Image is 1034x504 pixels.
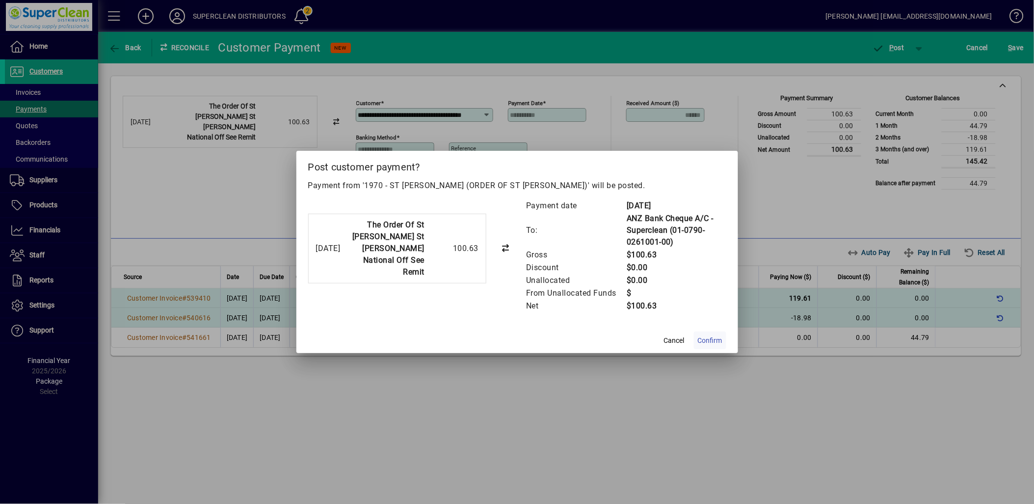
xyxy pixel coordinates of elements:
span: Cancel [664,336,685,346]
span: Confirm [698,336,722,346]
td: To: [526,212,626,249]
button: Confirm [694,332,726,349]
h2: Post customer payment? [296,151,738,179]
td: From Unallocated Funds [526,287,626,300]
td: Payment date [526,199,626,212]
td: Discount [526,261,626,274]
td: $0.00 [626,274,726,287]
td: Gross [526,249,626,261]
div: [DATE] [316,243,341,254]
td: Unallocated [526,274,626,287]
td: Net [526,300,626,312]
td: $ [626,287,726,300]
button: Cancel [659,332,690,349]
td: [DATE] [626,199,726,212]
td: $0.00 [626,261,726,274]
td: ANZ Bank Cheque A/C - Superclean (01-0790-0261001-00) [626,212,726,249]
strong: The Order Of St [PERSON_NAME] St [PERSON_NAME] National Off See Remit [352,220,424,277]
div: 100.63 [429,243,478,254]
p: Payment from '1970 - ST [PERSON_NAME] (ORDER OF ST [PERSON_NAME])' will be posted. [308,180,726,192]
td: $100.63 [626,300,726,312]
td: $100.63 [626,249,726,261]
